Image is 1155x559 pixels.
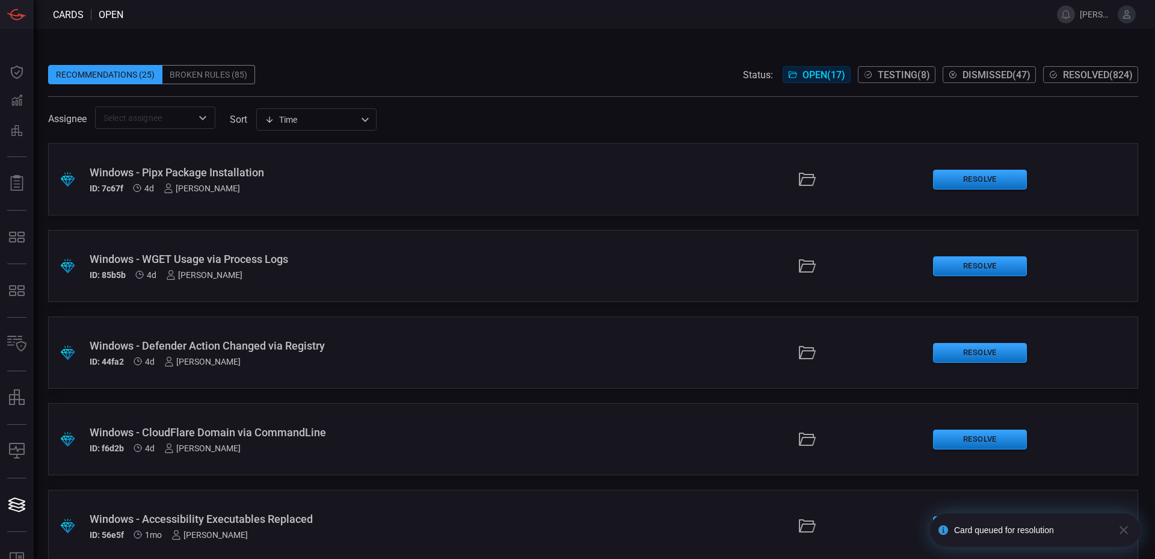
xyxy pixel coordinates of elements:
[783,66,851,83] button: Open(17)
[2,87,31,116] button: Detections
[2,330,31,359] button: Inventory
[1080,10,1113,19] span: [PERSON_NAME].[PERSON_NAME]
[2,223,31,252] button: MITRE - Exposures
[99,110,192,125] input: Select assignee
[933,170,1027,190] button: Resolve
[858,66,935,83] button: Testing(8)
[2,116,31,144] button: Preventions
[230,114,247,125] label: sort
[265,114,357,126] div: Time
[2,169,31,198] button: Reports
[147,270,156,280] span: Aug 18, 2025 5:50 AM
[194,110,211,126] button: Open
[743,69,773,81] span: Status:
[53,9,84,20] span: Cards
[2,276,31,305] button: MITRE - Detection Posture
[90,166,472,179] div: Windows - Pipx Package Installation
[90,443,124,453] h5: ID: f6d2b
[166,270,242,280] div: [PERSON_NAME]
[2,490,31,519] button: Cards
[164,357,241,366] div: [PERSON_NAME]
[48,65,162,84] div: Recommendations (25)
[933,256,1027,276] button: Resolve
[878,69,930,81] span: Testing ( 8 )
[954,525,1108,535] div: Card queued for resolution
[2,383,31,412] button: assets
[962,69,1030,81] span: Dismissed ( 47 )
[90,530,124,540] h5: ID: 56e5f
[99,9,123,20] span: open
[90,357,124,366] h5: ID: 44fa2
[162,65,255,84] div: Broken Rules (85)
[1063,69,1133,81] span: Resolved ( 824 )
[164,443,241,453] div: [PERSON_NAME]
[90,270,126,280] h5: ID: 85b5b
[48,113,87,125] span: Assignee
[171,530,248,540] div: [PERSON_NAME]
[90,426,472,439] div: Windows - CloudFlare Domain via CommandLine
[144,184,154,193] span: Aug 18, 2025 5:50 AM
[2,58,31,87] button: Dashboard
[145,530,162,540] span: Jul 20, 2025 6:20 AM
[90,184,123,193] h5: ID: 7c67f
[2,437,31,466] button: Compliance Monitoring
[145,357,155,366] span: Aug 18, 2025 5:50 AM
[802,69,845,81] span: Open ( 17 )
[90,513,472,525] div: Windows - Accessibility Executables Replaced
[1043,66,1138,83] button: Resolved(824)
[164,184,240,193] div: [PERSON_NAME]
[943,66,1036,83] button: Dismissed(47)
[933,343,1027,363] button: Resolve
[145,443,155,453] span: Aug 18, 2025 5:49 AM
[933,430,1027,449] button: Resolve
[90,339,472,352] div: Windows - Defender Action Changed via Registry
[90,253,472,265] div: Windows - WGET Usage via Process Logs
